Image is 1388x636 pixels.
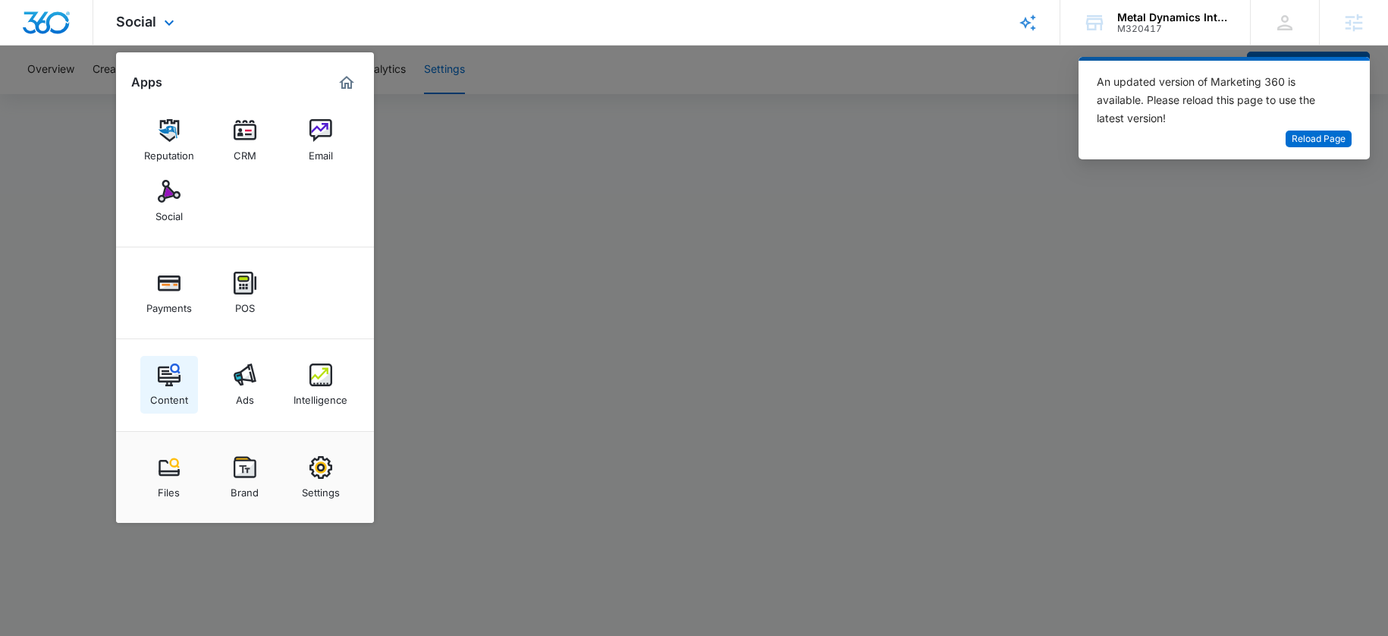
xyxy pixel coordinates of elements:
[292,449,350,506] a: Settings
[216,112,274,169] a: CRM
[140,172,198,230] a: Social
[144,142,194,162] div: Reputation
[155,203,183,222] div: Social
[235,294,255,314] div: POS
[1097,73,1333,128] div: An updated version of Marketing 360 is available. Please reload this page to use the latest version!
[292,356,350,414] a: Intelligence
[302,479,340,499] div: Settings
[140,112,198,169] a: Reputation
[158,479,180,499] div: Files
[294,386,347,406] div: Intelligence
[334,71,359,95] a: Marketing 360® Dashboard
[116,14,156,30] span: Social
[309,142,333,162] div: Email
[140,356,198,414] a: Content
[1117,11,1228,24] div: account name
[1117,24,1228,34] div: account id
[234,142,256,162] div: CRM
[216,264,274,322] a: POS
[146,294,192,314] div: Payments
[1292,132,1346,146] span: Reload Page
[150,386,188,406] div: Content
[216,449,274,506] a: Brand
[231,479,259,499] div: Brand
[140,264,198,322] a: Payments
[140,449,198,506] a: Files
[216,356,274,414] a: Ads
[236,386,254,406] div: Ads
[131,75,162,90] h2: Apps
[292,112,350,169] a: Email
[1286,131,1352,148] button: Reload Page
